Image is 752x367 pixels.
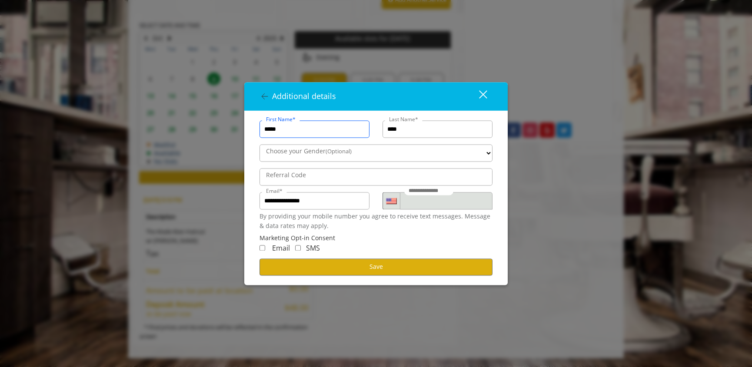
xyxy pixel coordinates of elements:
input: Receive Marketing SMS [295,245,301,251]
div: Marketing Opt-in Consent [260,233,492,243]
label: Last Name* [385,116,423,124]
input: Email [260,192,369,210]
input: Receive Marketing Email [260,245,265,251]
span: Additional details [272,91,336,102]
label: First Name* [262,116,300,124]
button: Save [260,258,492,275]
label: Referral Code [262,171,310,180]
div: By providing your mobile number you agree to receive text messages. Message & data rates may apply. [260,212,492,231]
input: ReferralCode [260,169,492,186]
span: Email [272,244,290,253]
span: (Optional) [326,148,352,155]
input: Lastname [383,121,492,138]
input: FirstName [260,121,369,138]
div: Country [383,192,400,210]
span: Save [369,263,383,271]
label: Email* [262,187,287,195]
label: Choose your Gender [262,147,356,156]
button: close dialog [463,87,492,105]
div: close dialog [469,90,486,103]
select: Choose your Gender [260,145,492,162]
span: SMS [306,244,320,253]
